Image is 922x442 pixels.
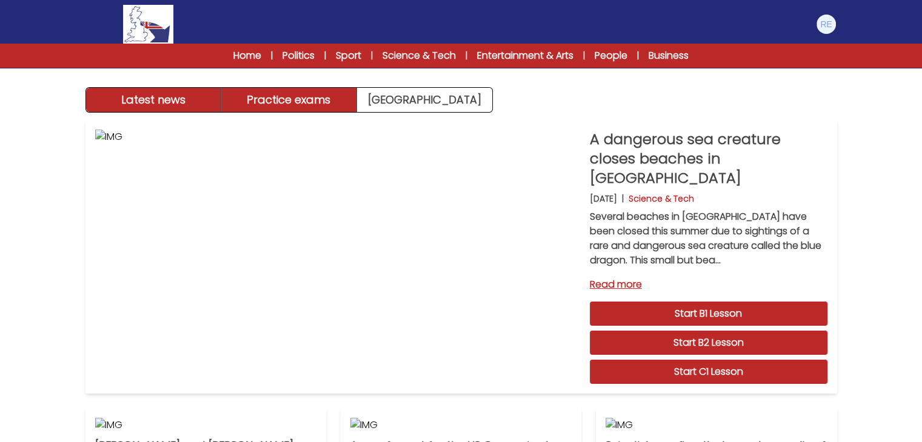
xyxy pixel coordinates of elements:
p: Several beaches in [GEOGRAPHIC_DATA] have been closed this summer due to sightings of a rare and ... [590,209,827,268]
span: | [637,50,639,62]
a: Read more [590,277,827,292]
b: | [622,193,624,205]
a: Start B2 Lesson [590,331,827,355]
p: [DATE] [590,193,617,205]
a: People [595,48,627,63]
a: Politics [282,48,315,63]
span: | [583,50,585,62]
img: IMG [606,418,827,432]
a: Start C1 Lesson [590,360,827,384]
img: IMG [350,418,572,432]
button: Latest news [86,88,222,112]
a: Business [649,48,689,63]
p: A dangerous sea creature closes beaches in [GEOGRAPHIC_DATA] [590,130,827,188]
a: Science & Tech [382,48,456,63]
a: Start B1 Lesson [590,302,827,326]
a: Sport [336,48,361,63]
span: | [271,50,273,62]
span: | [324,50,326,62]
a: [GEOGRAPHIC_DATA] [357,88,492,112]
p: Science & Tech [629,193,694,205]
img: Logo [123,5,173,44]
span: | [371,50,373,62]
img: IMG [95,418,316,432]
img: IMG [95,130,580,384]
a: Home [233,48,261,63]
img: Riccardo Erroi [817,15,836,34]
a: Logo [85,5,212,44]
button: Practice exams [221,88,357,112]
a: Entertainment & Arts [477,48,573,63]
span: | [466,50,467,62]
